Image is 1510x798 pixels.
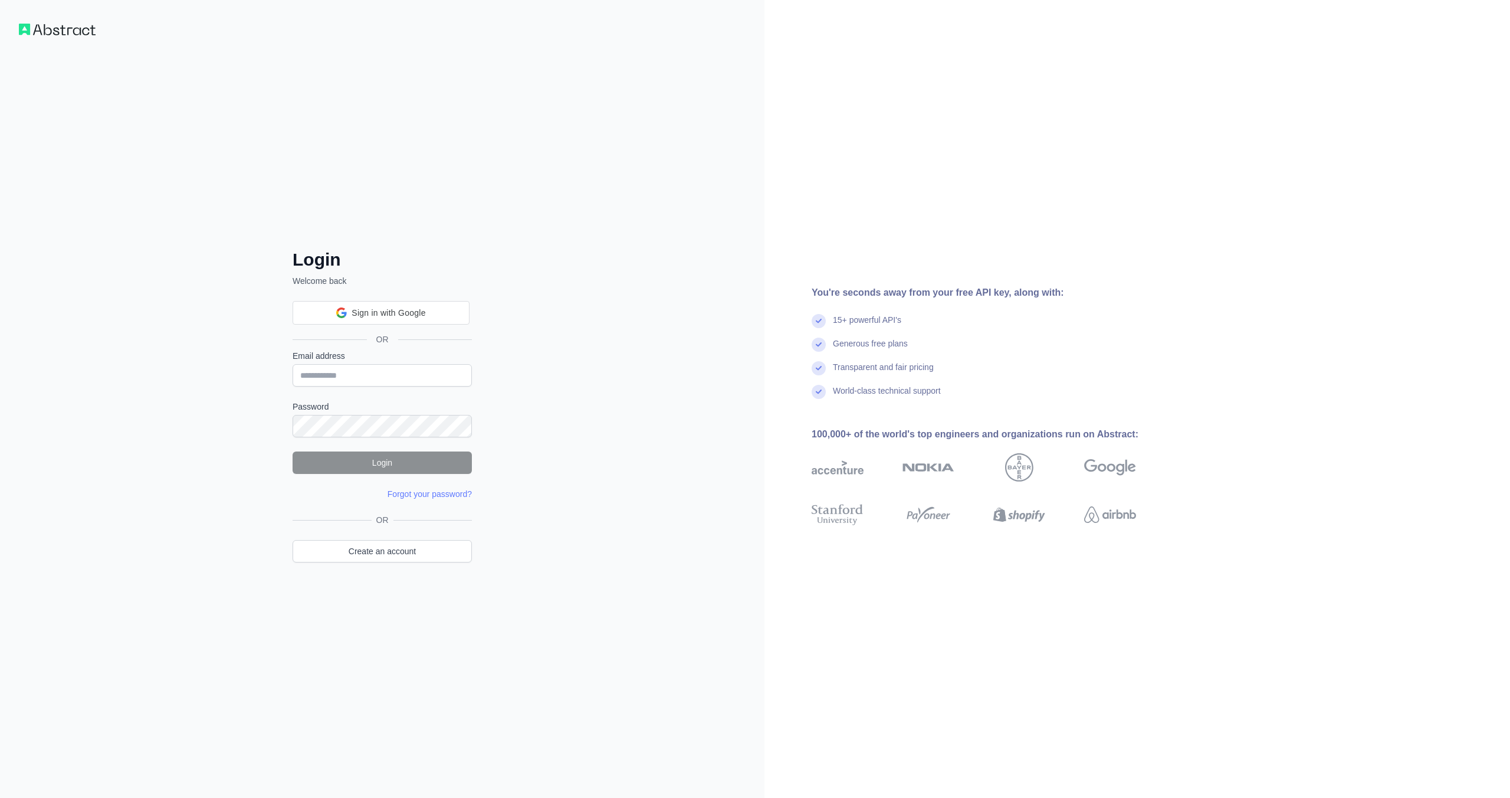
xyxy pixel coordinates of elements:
[293,249,472,270] h2: Login
[902,453,954,482] img: nokia
[293,401,472,413] label: Password
[833,338,908,361] div: Generous free plans
[19,24,96,35] img: Workflow
[1084,502,1136,528] img: airbnb
[372,514,393,526] span: OR
[293,452,472,474] button: Login
[902,502,954,528] img: payoneer
[367,333,398,345] span: OR
[1084,453,1136,482] img: google
[293,540,472,562] a: Create an account
[812,286,1174,300] div: You're seconds away from your free API key, along with:
[812,502,864,528] img: stanford university
[833,385,941,408] div: World-class technical support
[388,489,472,499] a: Forgot your password?
[833,314,901,338] div: 15+ powerful API's
[293,350,472,362] label: Email address
[812,385,826,399] img: check mark
[812,361,826,375] img: check mark
[812,338,826,352] img: check mark
[293,275,472,287] p: Welcome back
[293,301,470,325] div: Sign in with Google
[1005,453,1033,482] img: bayer
[812,453,864,482] img: accenture
[812,427,1174,441] div: 100,000+ of the world's top engineers and organizations run on Abstract:
[352,307,425,319] span: Sign in with Google
[812,314,826,328] img: check mark
[993,502,1045,528] img: shopify
[833,361,934,385] div: Transparent and fair pricing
